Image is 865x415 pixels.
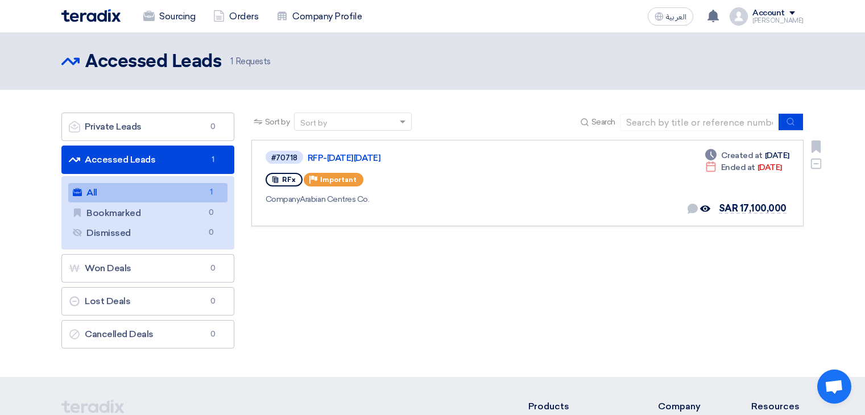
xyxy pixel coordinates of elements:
[134,4,204,29] a: Sourcing
[666,13,686,21] span: العربية
[205,186,218,198] span: 1
[68,223,227,243] a: Dismissed
[206,296,220,307] span: 0
[817,370,851,404] a: Open chat
[61,146,234,174] a: Accessed Leads1
[705,161,782,173] div: [DATE]
[68,204,227,223] a: Bookmarked
[308,153,592,163] a: RFP-[DATE][DATE]
[230,55,271,68] span: Requests
[658,400,717,413] li: Company
[61,287,234,316] a: Lost Deals0
[205,227,218,239] span: 0
[204,4,267,29] a: Orders
[206,121,220,132] span: 0
[752,18,804,24] div: [PERSON_NAME]
[206,154,220,165] span: 1
[721,150,763,161] span: Created at
[719,203,787,214] span: SAR 17,100,000
[61,254,234,283] a: Won Deals0
[85,51,221,73] h2: Accessed Leads
[751,400,804,413] li: Resources
[206,329,220,340] span: 0
[591,116,615,128] span: Search
[206,263,220,274] span: 0
[230,56,233,67] span: 1
[300,117,327,129] div: Sort by
[266,193,594,205] div: Arabian Centres Co.
[266,194,300,204] span: Company
[721,161,755,173] span: Ended at
[265,116,290,128] span: Sort by
[267,4,371,29] a: Company Profile
[61,9,121,22] img: Teradix logo
[282,176,296,184] span: RFx
[320,176,357,184] span: Important
[68,183,227,202] a: All
[61,320,234,348] a: Cancelled Deals0
[648,7,693,26] button: العربية
[752,9,785,18] div: Account
[730,7,748,26] img: profile_test.png
[528,400,624,413] li: Products
[705,150,789,161] div: [DATE]
[205,207,218,219] span: 0
[61,113,234,141] a: Private Leads0
[620,114,779,131] input: Search by title or reference number
[271,154,297,161] div: #70718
